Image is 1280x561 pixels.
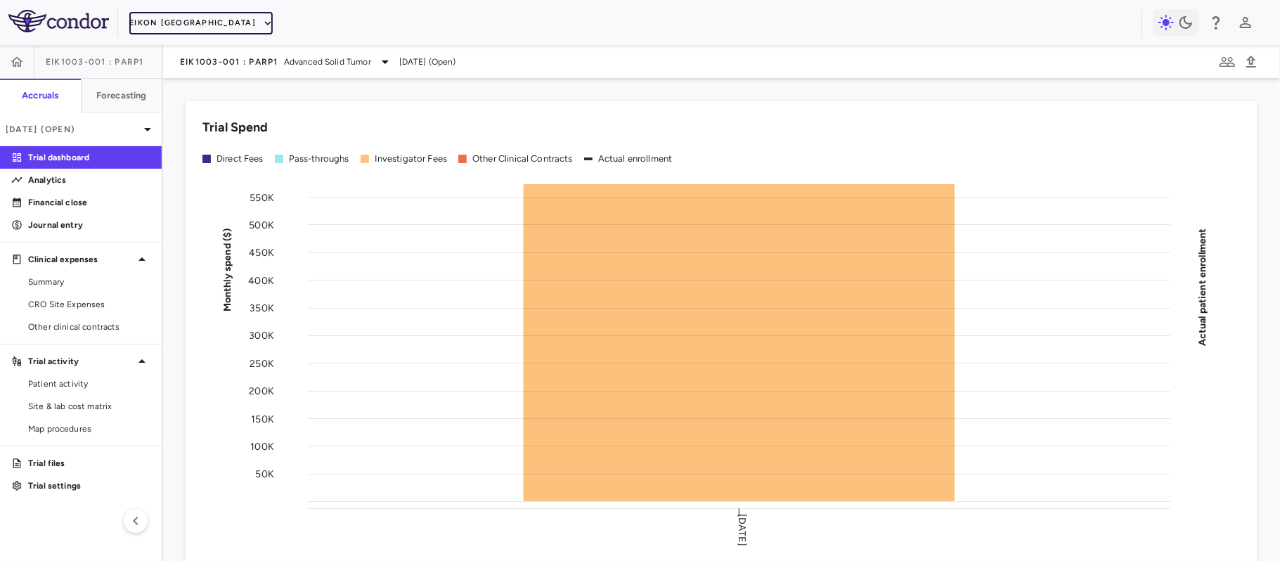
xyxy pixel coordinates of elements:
[251,413,274,425] tspan: 150K
[22,89,58,102] h6: Accruals
[375,153,448,165] div: Investigator Fees
[28,298,150,311] span: CRO Site Expenses
[129,12,273,34] button: Eikon [GEOGRAPHIC_DATA]
[202,118,268,137] h6: Trial Spend
[598,153,673,165] div: Actual enrollment
[250,441,274,453] tspan: 100K
[28,423,150,435] span: Map procedures
[28,219,150,231] p: Journal entry
[28,321,150,333] span: Other clinical contracts
[8,10,109,32] img: logo-full-SnFGN8VE.png
[250,302,274,314] tspan: 350K
[96,89,147,102] h6: Forecasting
[28,276,150,288] span: Summary
[28,355,134,368] p: Trial activity
[28,196,150,209] p: Financial close
[289,153,349,165] div: Pass-throughs
[28,253,134,266] p: Clinical expenses
[46,56,144,67] span: EIK1003-001 : PARP1
[28,378,150,390] span: Patient activity
[180,56,278,67] span: EIK1003-001 : PARP1
[28,400,150,413] span: Site & lab cost matrix
[250,191,274,203] tspan: 550K
[250,357,274,369] tspan: 250K
[28,457,150,470] p: Trial files
[216,153,264,165] div: Direct Fees
[28,174,150,186] p: Analytics
[249,219,274,231] tspan: 500K
[737,514,749,546] text: [DATE]
[6,123,139,136] p: [DATE] (Open)
[221,228,233,311] tspan: Monthly spend ($)
[472,153,573,165] div: Other Clinical Contracts
[256,468,274,480] tspan: 50K
[1196,228,1208,346] tspan: Actual patient enrollment
[249,385,274,397] tspan: 200K
[28,151,150,164] p: Trial dashboard
[28,479,150,492] p: Trial settings
[284,56,371,68] span: Advanced Solid Tumor
[248,274,274,286] tspan: 400K
[249,247,274,259] tspan: 450K
[249,330,274,342] tspan: 300K
[399,56,456,68] span: [DATE] (Open)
